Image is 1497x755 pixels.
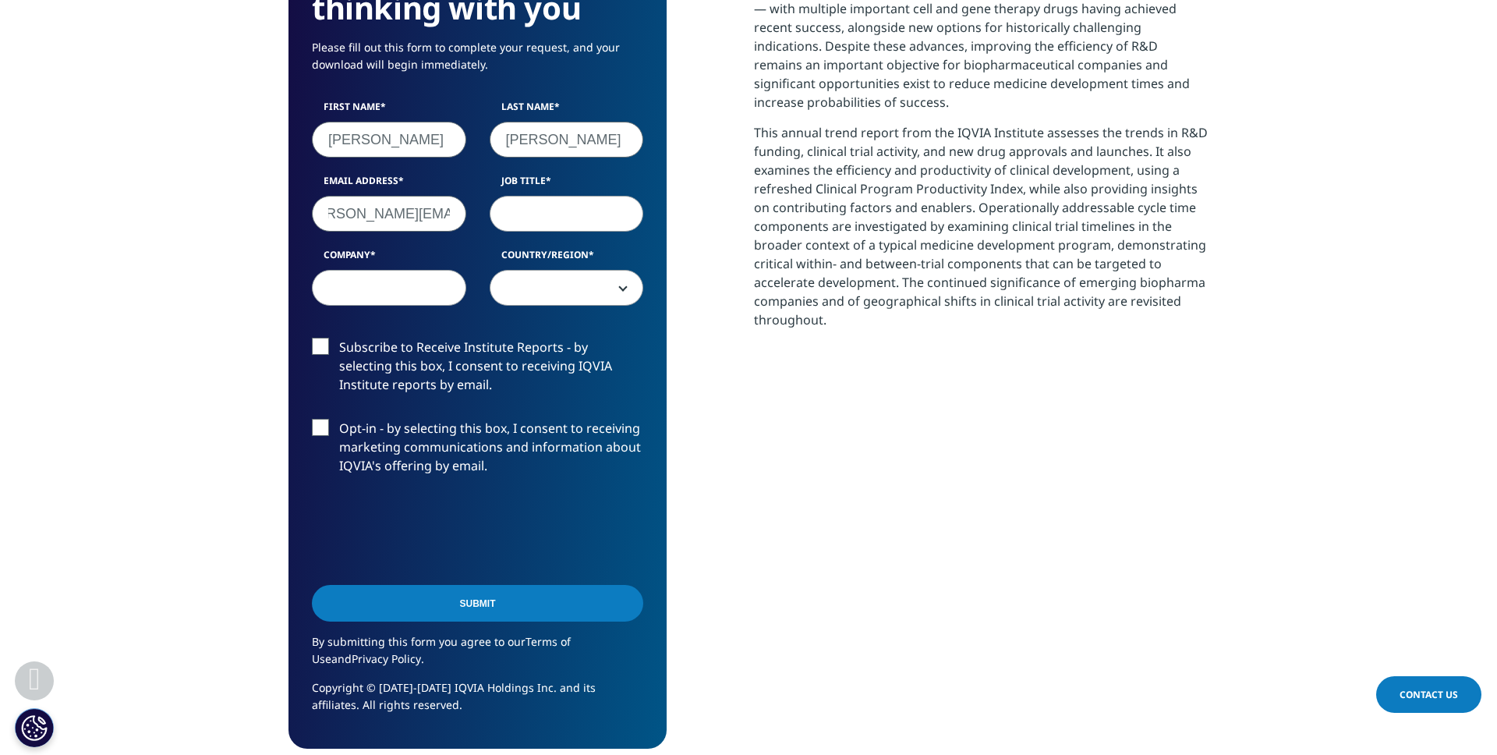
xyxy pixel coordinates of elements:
[312,500,549,561] iframe: reCAPTCHA
[754,123,1209,341] p: This annual trend report from the IQVIA Institute assesses the trends in R&D funding, clinical tr...
[312,633,643,679] p: By submitting this form you agree to our and .
[312,679,643,725] p: Copyright © [DATE]-[DATE] IQVIA Holdings Inc. and its affiliates. All rights reserved.
[490,100,644,122] label: Last Name
[490,248,644,270] label: Country/Region
[312,585,643,622] input: Submit
[312,248,466,270] label: Company
[312,174,466,196] label: Email Address
[312,100,466,122] label: First Name
[312,419,643,484] label: Opt-in - by selecting this box, I consent to receiving marketing communications and information a...
[490,174,644,196] label: Job Title
[1376,676,1481,713] a: Contact Us
[352,651,421,666] a: Privacy Policy
[1400,688,1458,701] span: Contact Us
[312,39,643,85] p: Please fill out this form to complete your request, and your download will begin immediately.
[15,708,54,747] button: Cookie Settings
[312,338,643,402] label: Subscribe to Receive Institute Reports - by selecting this box, I consent to receiving IQVIA Inst...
